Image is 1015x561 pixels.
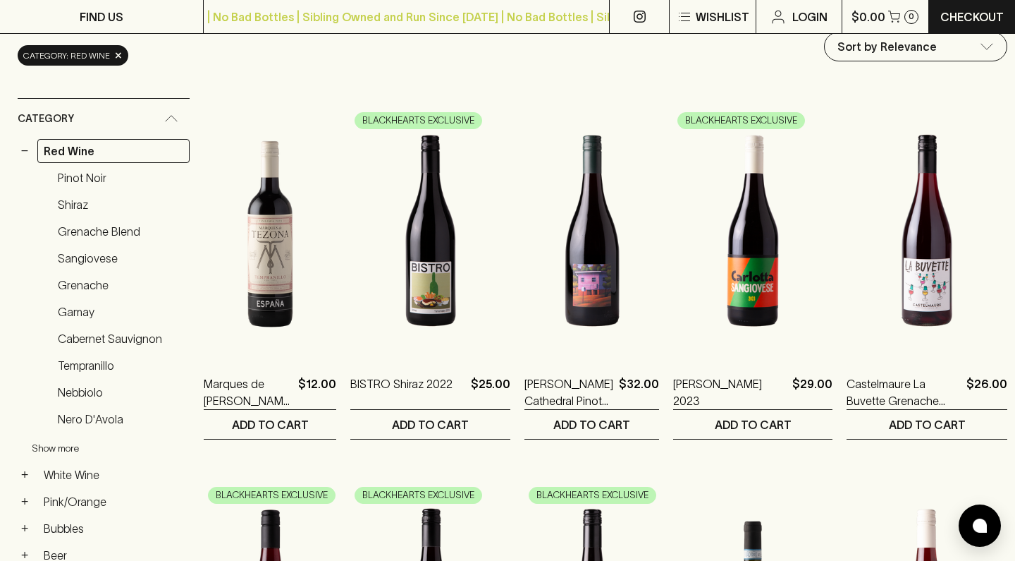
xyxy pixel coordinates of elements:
[973,519,987,533] img: bubble-icon
[298,375,336,409] p: $12.00
[673,410,832,439] button: ADD TO CART
[553,416,630,433] p: ADD TO CART
[51,166,190,190] a: Pinot Noir
[51,273,190,297] a: Grenache
[51,407,190,431] a: Nero d'Avola
[524,410,659,439] button: ADD TO CART
[18,468,32,482] button: +
[18,521,32,536] button: +
[37,517,190,541] a: Bubbles
[847,410,1007,439] button: ADD TO CART
[51,246,190,270] a: Sangiovese
[18,495,32,509] button: +
[18,99,190,139] div: Category
[471,375,510,409] p: $25.00
[966,375,1007,409] p: $26.00
[715,416,792,433] p: ADD TO CART
[792,375,832,409] p: $29.00
[909,13,914,20] p: 0
[350,410,510,439] button: ADD TO CART
[51,193,190,217] a: Shiraz
[350,375,453,409] a: BISTRO Shiraz 2022
[23,49,110,63] span: Category: red wine
[51,300,190,324] a: Gamay
[792,8,828,25] p: Login
[673,107,832,354] img: Carlotta Sangiovese 2023
[51,219,190,243] a: Grenache Blend
[114,48,123,63] span: ×
[392,416,469,433] p: ADD TO CART
[847,107,1007,354] img: Castelmaure La Buvette Grenache Carignan NV
[232,416,309,433] p: ADD TO CART
[37,463,190,487] a: White Wine
[51,354,190,378] a: Tempranillo
[673,375,787,409] a: [PERSON_NAME] 2023
[825,32,1007,61] div: Sort by Relevance
[37,139,190,163] a: Red Wine
[350,107,510,354] img: BISTRO Shiraz 2022
[80,8,123,25] p: FIND US
[940,8,1004,25] p: Checkout
[619,375,659,409] p: $32.00
[37,490,190,514] a: Pink/Orange
[837,38,937,55] p: Sort by Relevance
[524,107,659,354] img: William Downie Cathedral Pinot Noir 2024
[18,110,74,128] span: Category
[51,380,190,404] a: Nebbiolo
[851,8,885,25] p: $0.00
[18,144,32,158] button: −
[204,107,336,354] img: Marques de Tezona Tempranillo 2024
[696,8,749,25] p: Wishlist
[51,327,190,351] a: Cabernet Sauvignon
[204,410,336,439] button: ADD TO CART
[204,375,293,409] a: Marques de [PERSON_NAME] 2024
[32,434,216,463] button: Show more
[847,375,961,409] a: Castelmaure La Buvette Grenache [PERSON_NAME] [GEOGRAPHIC_DATA]
[524,375,613,409] a: [PERSON_NAME] Cathedral Pinot Noir 2024
[889,416,966,433] p: ADD TO CART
